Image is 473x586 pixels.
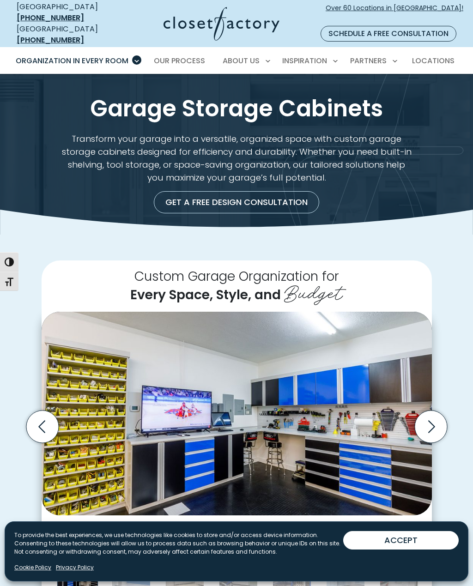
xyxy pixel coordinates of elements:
[282,55,327,66] span: Inspiration
[411,407,451,447] button: Next slide
[17,24,117,46] div: [GEOGRAPHIC_DATA]
[130,285,281,304] span: Every Space, Style, and
[23,407,62,447] button: Previous slide
[321,26,456,42] a: Schedule a Free Consultation
[134,266,339,285] span: Custom Garage Organization for
[154,55,205,66] span: Our Process
[60,133,413,184] p: Transform your garage into a versatile, organized space with custom garage storage cabinets desig...
[16,55,128,66] span: Organization in Every Room
[42,515,432,541] figcaption: Man cave & garage combination with open shelving unit, slatwall tool storage, high gloss dual-ton...
[223,55,260,66] span: About Us
[350,55,387,66] span: Partners
[56,563,94,572] a: Privacy Policy
[17,12,84,23] a: [PHONE_NUMBER]
[42,312,432,515] img: Man cave & garage combination with open shelving unit, slatwall tool storage, high gloss dual-ton...
[284,276,343,306] span: Budget
[9,48,464,74] nav: Primary Menu
[14,563,51,572] a: Cookie Policy
[412,55,455,66] span: Locations
[326,3,463,23] span: Over 60 Locations in [GEOGRAPHIC_DATA]!
[154,191,319,213] a: Get a Free Design Consultation
[17,35,84,45] a: [PHONE_NUMBER]
[23,96,450,121] h1: Garage Storage Cabinets
[343,531,459,550] button: ACCEPT
[164,7,279,41] img: Closet Factory Logo
[14,531,343,556] p: To provide the best experiences, we use technologies like cookies to store and/or access device i...
[17,1,117,24] div: [GEOGRAPHIC_DATA]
